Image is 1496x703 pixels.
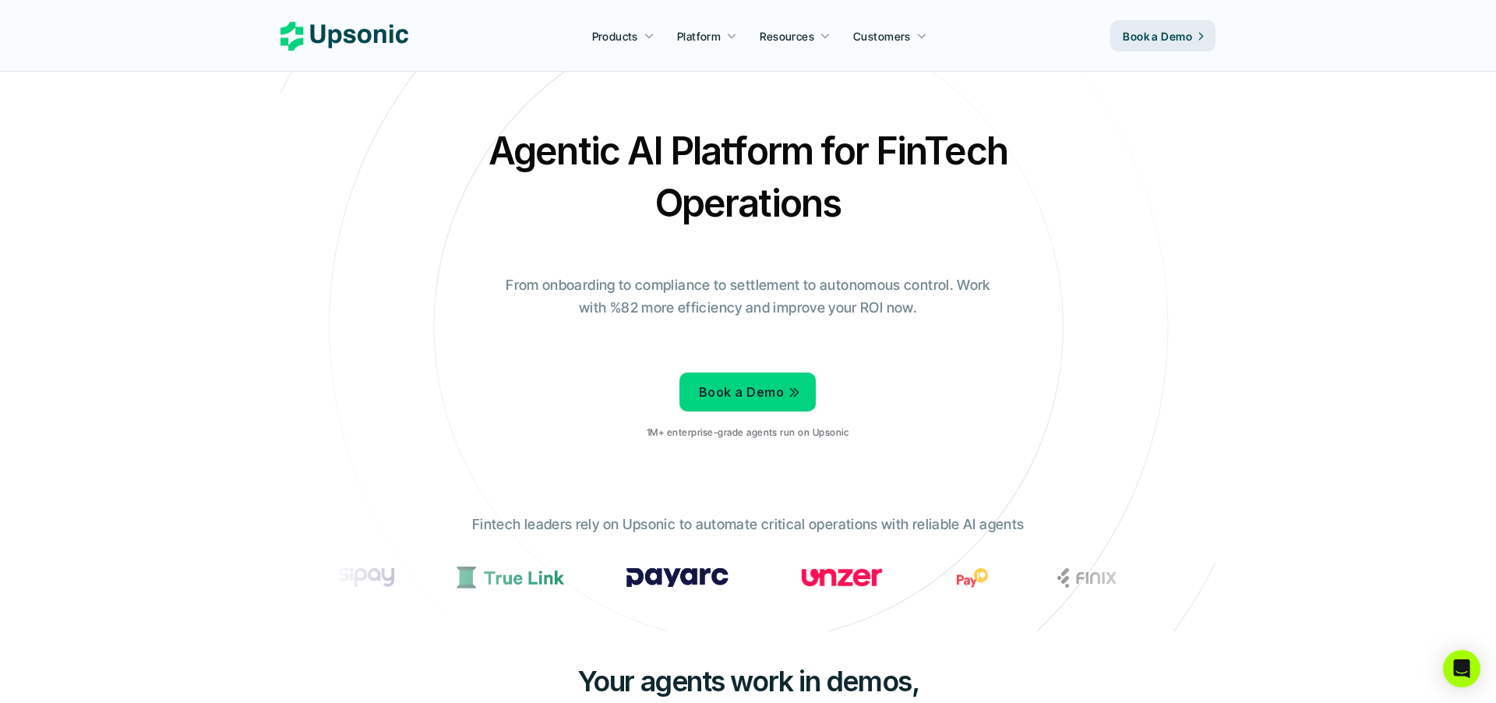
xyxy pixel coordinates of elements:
[1110,20,1215,51] a: Book a Demo
[592,28,638,44] p: Products
[577,664,919,698] span: Your agents work in demos,
[583,22,664,50] a: Products
[679,373,816,412] a: Book a Demo
[1123,28,1192,44] p: Book a Demo
[853,28,911,44] p: Customers
[677,28,721,44] p: Platform
[472,514,1024,536] p: Fintech leaders rely on Upsonic to automate critical operations with reliable AI agents
[495,274,1001,320] p: From onboarding to compliance to settlement to autonomous control. Work with %82 more efficiency ...
[699,381,784,404] p: Book a Demo
[1443,650,1480,687] div: Open Intercom Messenger
[760,28,814,44] p: Resources
[647,427,849,438] p: 1M+ enterprise-grade agents run on Upsonic
[475,125,1021,229] h2: Agentic AI Platform for FinTech Operations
